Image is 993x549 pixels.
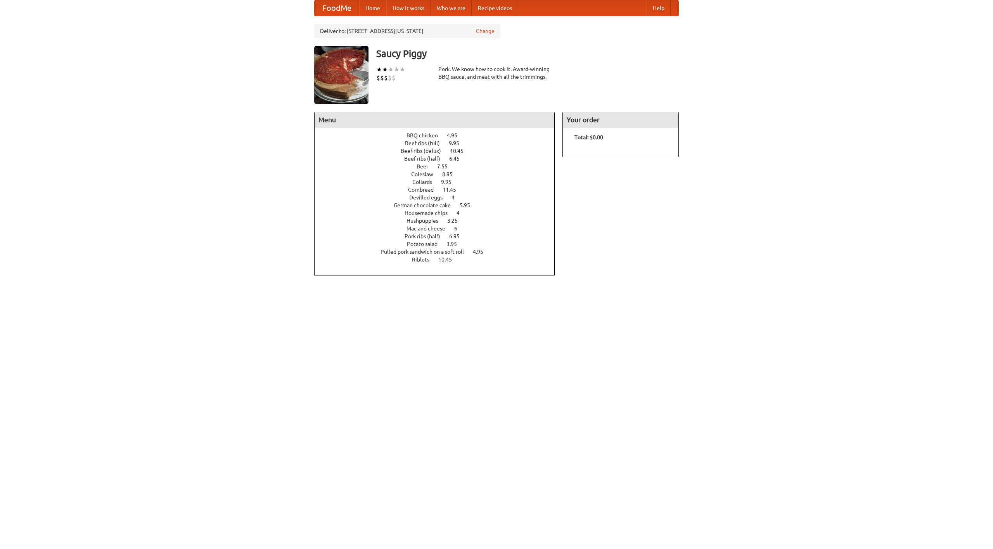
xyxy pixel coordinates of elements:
a: German chocolate cake 5.95 [394,202,484,208]
span: Hushpuppies [407,218,446,224]
a: Pork ribs (half) 6.95 [405,233,474,239]
span: 6.45 [449,156,467,162]
span: Housemade chips [405,210,455,216]
span: 9.95 [449,140,467,146]
a: Potato salad 3.95 [407,241,471,247]
span: Coleslaw [411,171,441,177]
span: Cornbread [408,187,441,193]
b: Total: $0.00 [574,134,603,140]
h4: Menu [315,112,554,128]
a: Coleslaw 8.95 [411,171,467,177]
li: ★ [388,65,394,74]
li: $ [388,74,392,82]
h4: Your order [563,112,678,128]
span: 10.45 [438,256,460,263]
span: Beer [417,163,436,170]
span: Riblets [412,256,437,263]
span: Beef ribs (delux) [401,148,449,154]
a: Housemade chips 4 [405,210,474,216]
a: Beef ribs (half) 6.45 [404,156,474,162]
span: 4 [457,210,467,216]
h3: Saucy Piggy [376,46,679,61]
a: Pulled pork sandwich on a soft roll 4.95 [381,249,498,255]
span: Pulled pork sandwich on a soft roll [381,249,472,255]
a: Who we are [431,0,472,16]
span: 3.95 [446,241,465,247]
li: ★ [394,65,400,74]
span: Mac and cheese [407,225,453,232]
span: German chocolate cake [394,202,458,208]
a: Beer 7.55 [417,163,462,170]
a: Riblets 10.45 [412,256,466,263]
span: 7.55 [437,163,455,170]
li: ★ [376,65,382,74]
span: 4.95 [447,132,465,139]
span: Devilled eggs [409,194,450,201]
span: Pork ribs (half) [405,233,448,239]
span: 9.95 [441,179,459,185]
span: 8.95 [442,171,460,177]
a: How it works [386,0,431,16]
span: Beef ribs (full) [405,140,448,146]
li: $ [380,74,384,82]
span: Beef ribs (half) [404,156,448,162]
span: 3.25 [447,218,465,224]
li: ★ [382,65,388,74]
span: 11.45 [443,187,464,193]
a: Collards 9.95 [412,179,466,185]
img: angular.jpg [314,46,368,104]
a: Help [647,0,671,16]
a: Beef ribs (full) 9.95 [405,140,474,146]
li: $ [392,74,396,82]
a: FoodMe [315,0,359,16]
a: Mac and cheese 6 [407,225,472,232]
li: $ [376,74,380,82]
a: Beef ribs (delux) 10.45 [401,148,478,154]
span: 5.95 [460,202,478,208]
li: ★ [400,65,405,74]
span: BBQ chicken [407,132,446,139]
span: Potato salad [407,241,445,247]
span: 6.95 [449,233,467,239]
a: Recipe videos [472,0,518,16]
span: 4 [452,194,462,201]
a: Hushpuppies 3.25 [407,218,472,224]
span: 10.45 [450,148,471,154]
a: Home [359,0,386,16]
div: Deliver to: [STREET_ADDRESS][US_STATE] [314,24,500,38]
span: Collards [412,179,440,185]
div: Pork. We know how to cook it. Award-winning BBQ sauce, and meat with all the trimmings. [438,65,555,81]
a: Cornbread 11.45 [408,187,471,193]
a: BBQ chicken 4.95 [407,132,472,139]
span: 6 [454,225,465,232]
li: $ [384,74,388,82]
a: Change [476,27,495,35]
span: 4.95 [473,249,491,255]
a: Devilled eggs 4 [409,194,469,201]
